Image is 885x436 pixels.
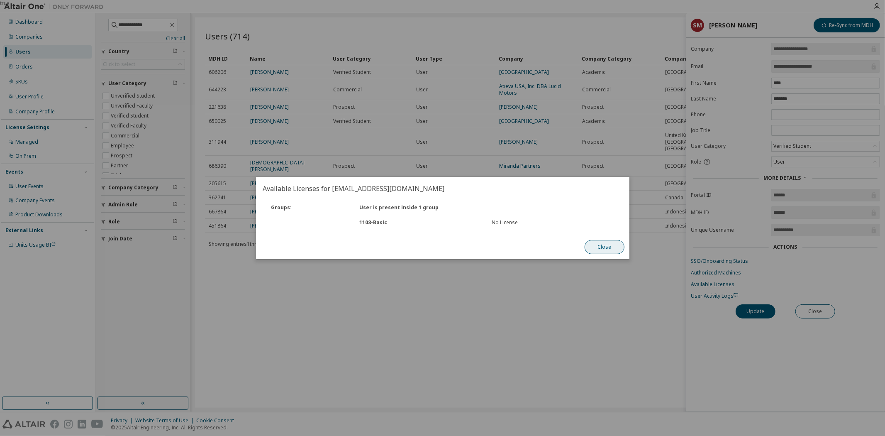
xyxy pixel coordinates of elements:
button: Close [585,240,624,254]
div: 1108 - Basic [354,219,487,226]
h2: Available Licenses for [EMAIL_ADDRESS][DOMAIN_NAME] [256,177,629,200]
div: User is present inside 1 group [354,204,487,211]
div: No License [492,219,614,226]
div: Groups : [266,204,354,211]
